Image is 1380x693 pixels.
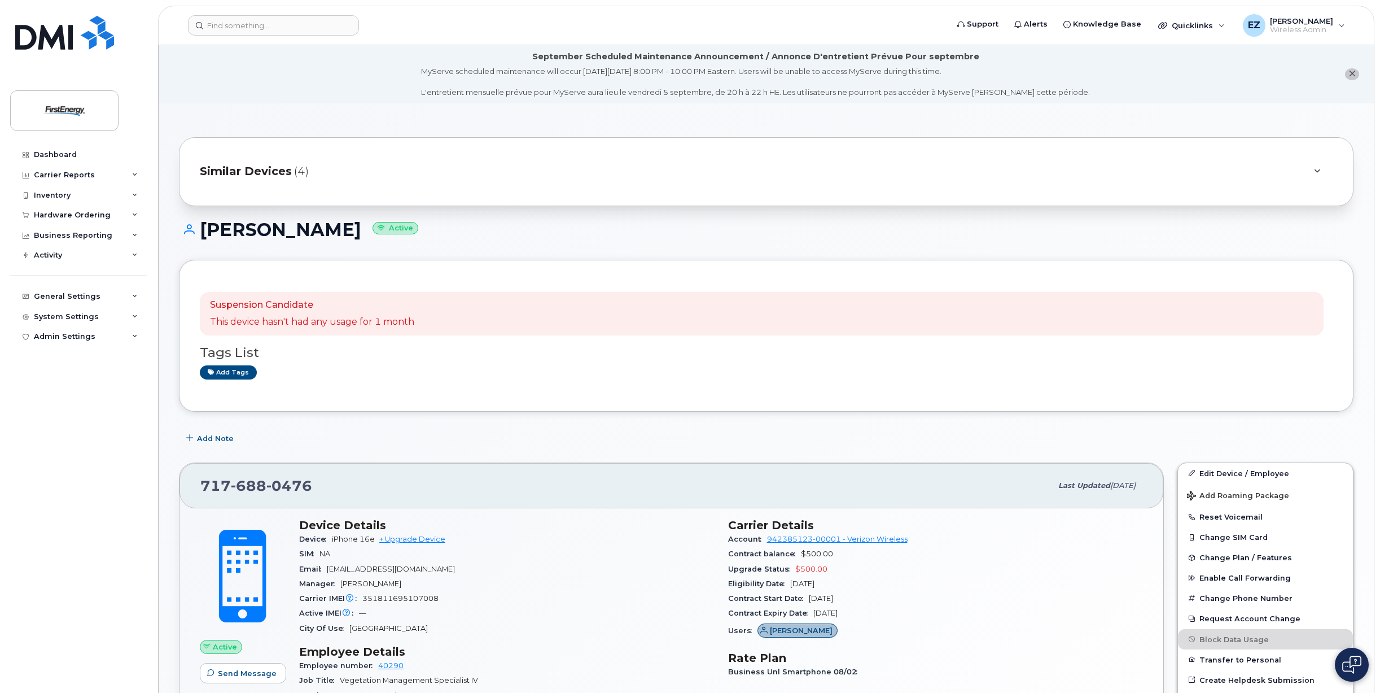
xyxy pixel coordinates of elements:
button: Change Plan / Features [1178,547,1353,568]
div: MyServe scheduled maintenance will occur [DATE][DATE] 8:00 PM - 10:00 PM Eastern. Users will be u... [421,66,1090,98]
span: Carrier IMEI [299,594,362,603]
span: Send Message [218,668,277,679]
button: Send Message [200,663,286,683]
button: Enable Call Forwarding [1178,568,1353,588]
a: Add tags [200,365,257,380]
h3: Carrier Details [728,518,1144,532]
span: (4) [294,163,309,180]
h3: Device Details [299,518,715,532]
span: Users [728,626,757,635]
span: Device [299,535,332,543]
span: — [359,609,366,617]
h1: [PERSON_NAME] [179,220,1353,239]
button: Transfer to Personal [1178,650,1353,670]
button: Add Note [179,429,243,449]
span: Contract Expiry Date [728,609,813,617]
a: Edit Device / Employee [1178,463,1353,483]
a: Create Helpdesk Submission [1178,670,1353,690]
a: 40290 [378,661,404,670]
h3: Employee Details [299,645,715,659]
button: Change Phone Number [1178,588,1353,608]
span: Contract balance [728,550,801,558]
span: Enable Call Forwarding [1199,574,1291,582]
a: 942385123-00001 - Verizon Wireless [767,535,908,543]
span: Add Roaming Package [1187,491,1289,502]
span: SIM [299,550,319,558]
span: [EMAIL_ADDRESS][DOMAIN_NAME] [327,565,455,573]
span: 688 [231,477,266,494]
span: [GEOGRAPHIC_DATA] [349,624,428,633]
span: [PERSON_NAME] [340,579,401,588]
span: Job Title [299,676,340,685]
span: [PERSON_NAME] [770,625,833,636]
span: iPhone 16e [332,535,375,543]
span: Active IMEI [299,609,359,617]
span: [DATE] [1110,481,1136,490]
img: Open chat [1342,656,1361,674]
span: [DATE] [809,594,833,603]
button: Request Account Change [1178,608,1353,629]
span: Manager [299,579,340,588]
span: Email [299,565,327,573]
span: Upgrade Status [728,565,795,573]
span: 0476 [266,477,312,494]
span: Active [213,642,237,652]
span: 351811695107008 [362,594,439,603]
span: Eligibility Date [728,579,790,588]
span: Similar Devices [200,163,292,180]
a: [PERSON_NAME] [757,626,838,635]
span: Change Plan / Features [1199,553,1292,562]
span: [DATE] [790,579,814,588]
p: This device hasn't had any usage for 1 month [210,316,414,329]
span: Account [728,535,767,543]
button: Reset Voicemail [1178,507,1353,527]
a: + Upgrade Device [379,535,445,543]
button: Add Roaming Package [1178,483,1353,507]
button: close notification [1345,68,1359,80]
span: $500.00 [795,565,827,573]
h3: Rate Plan [728,651,1144,665]
span: 717 [200,477,312,494]
small: Active [373,222,418,235]
span: [DATE] [813,609,838,617]
span: Business Unl Smartphone 08/02 [728,668,863,676]
span: NA [319,550,330,558]
span: $500.00 [801,550,833,558]
button: Change SIM Card [1178,527,1353,547]
span: Last updated [1058,481,1110,490]
span: Employee number [299,661,378,670]
h3: Tags List [200,346,1333,360]
div: September Scheduled Maintenance Announcement / Annonce D'entretient Prévue Pour septembre [532,51,979,63]
span: Add Note [197,433,234,444]
p: Suspension Candidate [210,299,414,312]
span: Vegetation Management Specialist IV [340,676,478,685]
span: City Of Use [299,624,349,633]
span: Contract Start Date [728,594,809,603]
button: Block Data Usage [1178,629,1353,650]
